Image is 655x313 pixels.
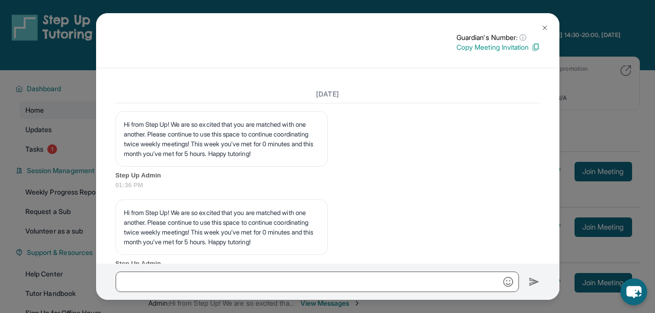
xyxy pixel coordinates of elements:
[116,89,540,99] h3: [DATE]
[519,33,526,42] span: ⓘ
[116,171,540,180] span: Step Up Admin
[457,33,540,42] p: Guardian's Number:
[124,208,319,247] p: Hi from Step Up! We are so excited that you are matched with one another. Please continue to use ...
[116,180,540,190] span: 01:36 PM
[503,277,513,287] img: Emoji
[531,43,540,52] img: Copy Icon
[116,259,540,269] span: Step Up Admin
[457,42,540,52] p: Copy Meeting Invitation
[124,119,319,158] p: Hi from Step Up! We are so excited that you are matched with one another. Please continue to use ...
[620,278,647,305] button: chat-button
[541,24,549,32] img: Close Icon
[529,276,540,288] img: Send icon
